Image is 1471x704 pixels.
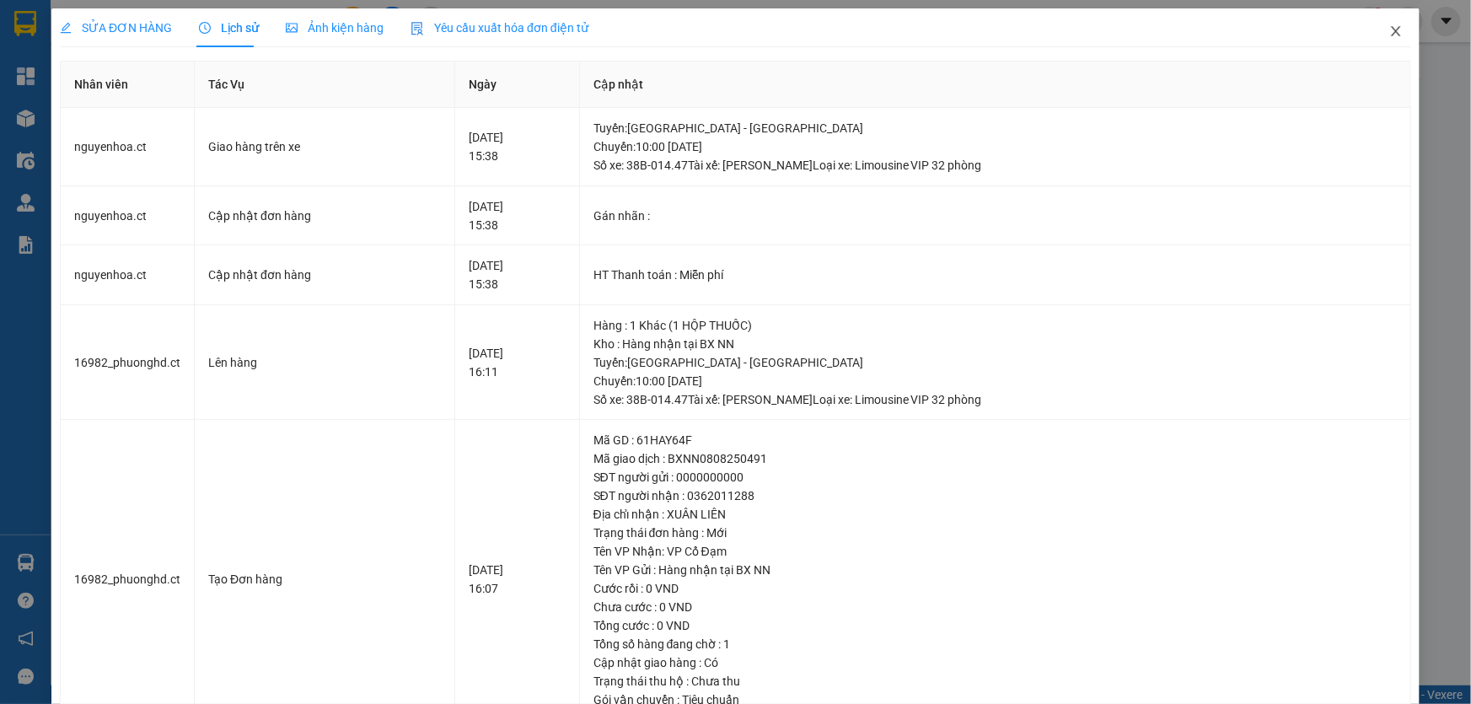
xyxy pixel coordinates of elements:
[593,598,1397,616] div: Chưa cước : 0 VND
[469,128,566,165] div: [DATE] 15:38
[593,316,1397,335] div: Hàng : 1 Khác (1 HỘP THUỐC)
[469,256,566,293] div: [DATE] 15:38
[411,22,424,35] img: icon
[208,266,441,284] div: Cập nhật đơn hàng
[593,431,1397,449] div: Mã GD : 61HAY64F
[593,119,1397,175] div: Tuyến : [GEOGRAPHIC_DATA] - [GEOGRAPHIC_DATA] Chuyến: 10:00 [DATE] Số xe: 38B-014.47 Tài xế: [PER...
[593,524,1397,542] div: Trạng thái đơn hàng : Mới
[593,505,1397,524] div: Địa chỉ nhận : XUÂN LIÊN
[593,468,1397,486] div: SĐT người gửi : 0000000000
[593,635,1397,653] div: Tổng số hàng đang chờ : 1
[411,21,588,35] span: Yêu cầu xuất hóa đơn điện tử
[286,22,298,34] span: picture
[593,653,1397,672] div: Cập nhật giao hàng : Có
[593,449,1397,468] div: Mã giao dịch : BXNN0808250491
[60,22,72,34] span: edit
[286,21,384,35] span: Ảnh kiện hàng
[61,62,195,108] th: Nhân viên
[593,335,1397,353] div: Kho : Hàng nhận tại BX NN
[455,62,580,108] th: Ngày
[593,616,1397,635] div: Tổng cước : 0 VND
[1372,8,1420,56] button: Close
[208,353,441,372] div: Lên hàng
[593,353,1397,409] div: Tuyến : [GEOGRAPHIC_DATA] - [GEOGRAPHIC_DATA] Chuyến: 10:00 [DATE] Số xe: 38B-014.47 Tài xế: [PER...
[199,22,211,34] span: clock-circle
[469,344,566,381] div: [DATE] 16:11
[469,197,566,234] div: [DATE] 15:38
[593,486,1397,505] div: SĐT người nhận : 0362011288
[61,245,195,305] td: nguyenhoa.ct
[61,186,195,246] td: nguyenhoa.ct
[208,207,441,225] div: Cập nhật đơn hàng
[61,108,195,186] td: nguyenhoa.ct
[469,561,566,598] div: [DATE] 16:07
[593,207,1397,225] div: Gán nhãn :
[593,579,1397,598] div: Cước rồi : 0 VND
[593,672,1397,691] div: Trạng thái thu hộ : Chưa thu
[208,570,441,588] div: Tạo Đơn hàng
[208,137,441,156] div: Giao hàng trên xe
[61,305,195,421] td: 16982_phuonghd.ct
[593,542,1397,561] div: Tên VP Nhận: VP Cổ Đạm
[593,266,1397,284] div: HT Thanh toán : Miễn phí
[199,21,259,35] span: Lịch sử
[580,62,1411,108] th: Cập nhật
[60,21,172,35] span: SỬA ĐƠN HÀNG
[195,62,455,108] th: Tác Vụ
[1389,24,1403,38] span: close
[593,561,1397,579] div: Tên VP Gửi : Hàng nhận tại BX NN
